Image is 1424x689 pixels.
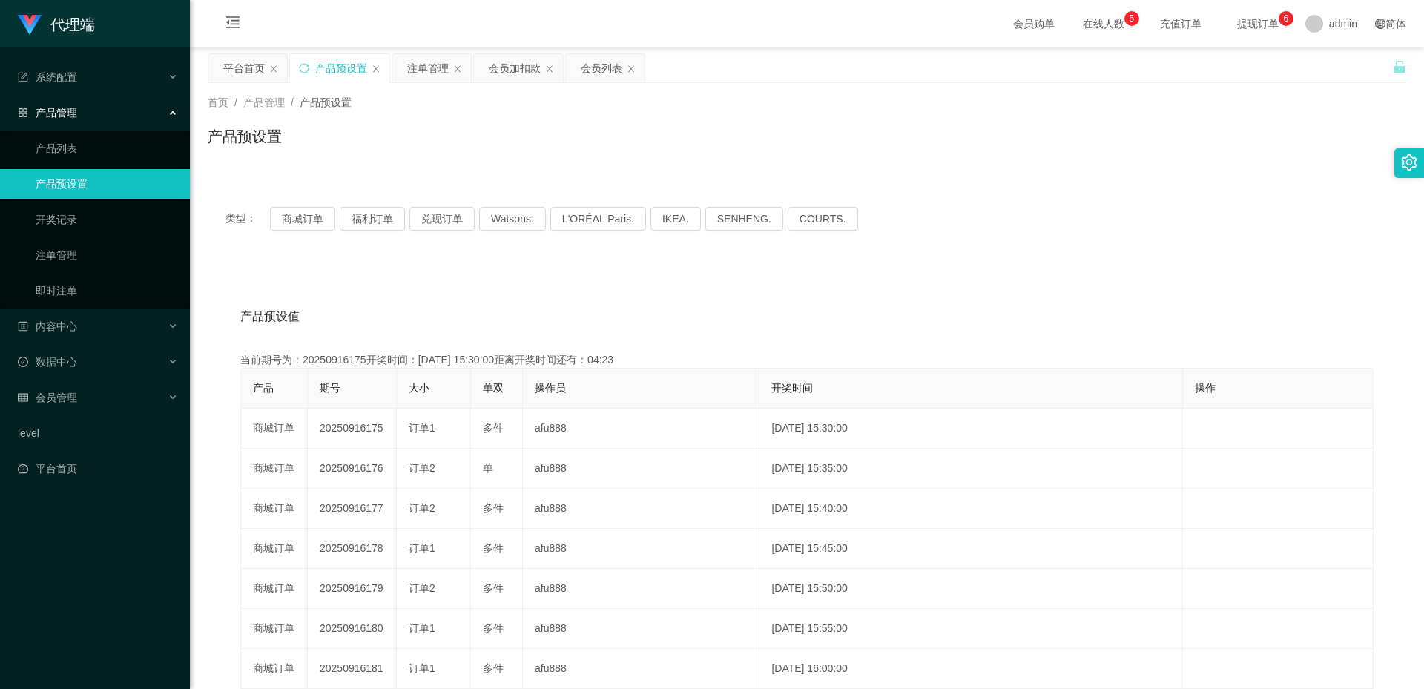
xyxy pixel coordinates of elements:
span: 单 [483,462,493,474]
a: 即时注单 [36,276,178,306]
td: [DATE] 15:35:00 [759,449,1183,489]
i: 图标: unlock [1393,60,1406,73]
td: [DATE] 15:55:00 [759,609,1183,649]
span: 期号 [320,382,340,394]
td: afu888 [523,609,759,649]
span: 系统配置 [18,71,77,83]
td: [DATE] 15:50:00 [759,569,1183,609]
a: 产品列表 [36,133,178,163]
td: 20250916181 [308,649,397,689]
i: 图标: close [372,65,380,73]
span: 提现订单 [1230,19,1286,29]
span: 操作员 [535,382,566,394]
p: 6 [1284,11,1289,26]
span: 数据中心 [18,356,77,368]
span: 多件 [483,502,504,514]
span: 多件 [483,542,504,554]
td: afu888 [523,409,759,449]
td: afu888 [523,649,759,689]
button: IKEA. [650,207,701,231]
i: 图标: sync [299,63,309,73]
i: 图标: close [545,65,554,73]
div: 当前期号为：20250916175开奖时间：[DATE] 15:30:00距离开奖时间还有：04:23 [240,352,1374,368]
span: 产品预设值 [240,308,300,326]
td: 20250916175 [308,409,397,449]
td: 商城订单 [241,569,308,609]
button: 兑现订单 [409,207,475,231]
td: [DATE] 16:00:00 [759,649,1183,689]
span: / [291,96,294,108]
span: 充值订单 [1153,19,1209,29]
span: 开奖时间 [771,382,813,394]
span: 多件 [483,582,504,594]
span: 订单1 [409,542,435,554]
i: 图标: check-circle-o [18,357,28,367]
td: 20250916176 [308,449,397,489]
div: 平台首页 [223,54,265,82]
img: logo.9652507e.png [18,15,42,36]
td: 商城订单 [241,449,308,489]
i: 图标: menu-fold [208,1,258,48]
i: 图标: table [18,392,28,403]
button: 福利订单 [340,207,405,231]
button: 商城订单 [270,207,335,231]
span: 单双 [483,382,504,394]
span: 类型： [225,207,270,231]
a: 产品预设置 [36,169,178,199]
span: 订单1 [409,622,435,634]
span: 操作 [1195,382,1216,394]
i: 图标: global [1375,19,1385,29]
span: 首页 [208,96,228,108]
a: 图标: dashboard平台首页 [18,454,178,484]
td: 20250916177 [308,489,397,529]
td: [DATE] 15:45:00 [759,529,1183,569]
sup: 5 [1124,11,1139,26]
h1: 产品预设置 [208,125,282,148]
td: 商城订单 [241,529,308,569]
span: 订单1 [409,422,435,434]
span: 订单2 [409,462,435,474]
p: 5 [1130,11,1135,26]
span: / [234,96,237,108]
td: 商城订单 [241,409,308,449]
h1: 代理端 [50,1,95,48]
span: 多件 [483,662,504,674]
span: 产品 [253,382,274,394]
a: 开奖记录 [36,205,178,234]
div: 产品预设置 [315,54,367,82]
span: 多件 [483,622,504,634]
i: 图标: setting [1401,154,1417,171]
td: afu888 [523,529,759,569]
button: COURTS. [788,207,858,231]
i: 图标: close [269,65,278,73]
td: 商城订单 [241,649,308,689]
span: 订单2 [409,582,435,594]
a: level [18,418,178,448]
span: 大小 [409,382,429,394]
span: 多件 [483,422,504,434]
td: [DATE] 15:40:00 [759,489,1183,529]
a: 注单管理 [36,240,178,270]
i: 图标: appstore-o [18,108,28,118]
a: 代理端 [18,18,95,30]
span: 产品预设置 [300,96,352,108]
td: 20250916180 [308,609,397,649]
i: 图标: close [453,65,462,73]
td: afu888 [523,569,759,609]
span: 产品管理 [243,96,285,108]
span: 在线人数 [1075,19,1132,29]
button: SENHENG. [705,207,783,231]
span: 会员管理 [18,392,77,403]
button: L'ORÉAL Paris. [550,207,646,231]
i: 图标: close [627,65,636,73]
button: Watsons. [479,207,546,231]
div: 会员加扣款 [489,54,541,82]
td: 商城订单 [241,489,308,529]
td: [DATE] 15:30:00 [759,409,1183,449]
span: 订单1 [409,662,435,674]
td: 20250916178 [308,529,397,569]
span: 订单2 [409,502,435,514]
span: 内容中心 [18,320,77,332]
td: afu888 [523,449,759,489]
div: 会员列表 [581,54,622,82]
